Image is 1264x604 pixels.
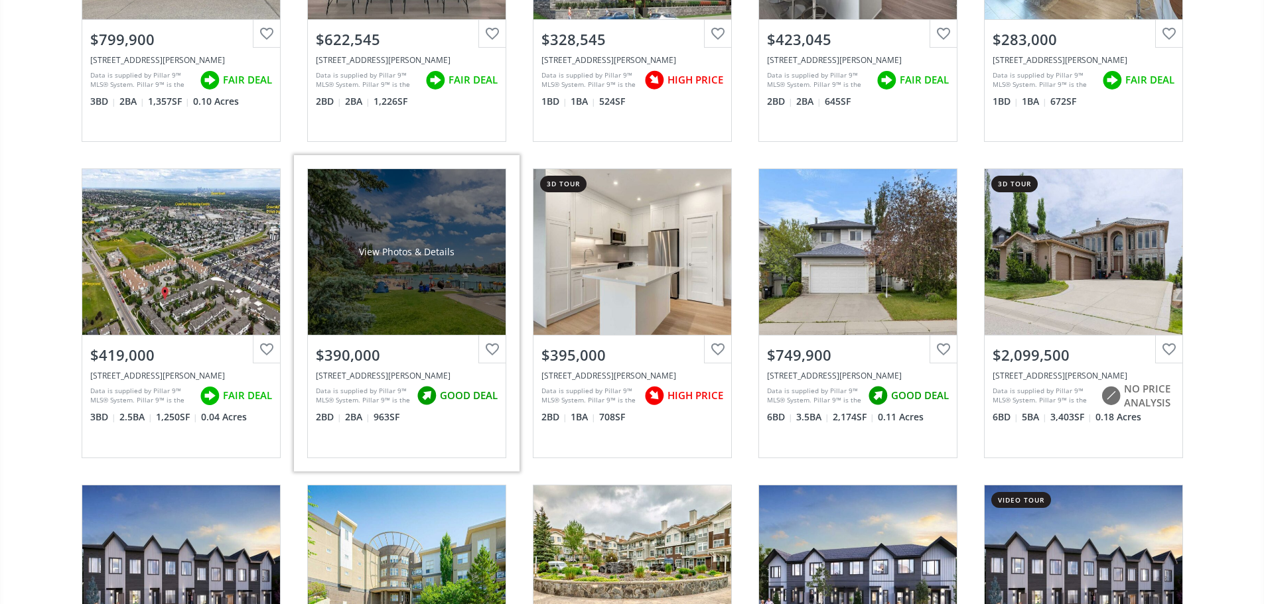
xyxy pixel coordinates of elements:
[1099,67,1125,93] img: rating icon
[316,70,419,90] div: Data is supplied by Pillar 9™ MLS® System. Pillar 9™ is the owner of the copyright in its MLS® Sy...
[541,29,723,50] div: $328,545
[90,386,193,406] div: Data is supplied by Pillar 9™ MLS® System. Pillar 9™ is the owner of the copyright in its MLS® Sy...
[90,345,272,365] div: $419,000
[90,29,272,50] div: $799,900
[767,370,949,381] div: 240 Arbour Ridge Way NW, Calgary, AB T3G 3V8
[767,29,949,50] div: $423,045
[900,73,949,87] span: FAIR DEAL
[90,54,272,66] div: 207 Arbour Butte Road NW, Calgary, AB T3G 4L7
[571,95,596,108] span: 1 BA
[90,410,116,424] span: 3 BD
[541,345,723,365] div: $395,000
[767,410,793,424] span: 6 BD
[993,95,1018,108] span: 1 BD
[993,370,1174,381] div: 99 Arbour Vista Road NW, Calgary, AB T3G 5G3
[993,410,1018,424] span: 6 BD
[971,155,1196,471] a: 3d tour$2,099,500[STREET_ADDRESS][PERSON_NAME]Data is supplied by Pillar 9™ MLS® System. Pillar 9...
[878,410,924,424] span: 0.11 Acres
[641,383,667,409] img: rating icon
[541,70,638,90] div: Data is supplied by Pillar 9™ MLS® System. Pillar 9™ is the owner of the copyright in its MLS® Sy...
[294,155,520,471] a: View Photos & Details$390,000[STREET_ADDRESS][PERSON_NAME]Data is supplied by Pillar 9™ MLS® Syst...
[1124,382,1174,410] span: NO PRICE ANALYSIS
[541,95,567,108] span: 1 BD
[374,410,399,424] span: 963 SF
[865,383,891,409] img: rating icon
[796,410,829,424] span: 3.5 BA
[1022,410,1047,424] span: 5 BA
[571,410,596,424] span: 1 BA
[993,70,1095,90] div: Data is supplied by Pillar 9™ MLS® System. Pillar 9™ is the owner of the copyright in its MLS® Sy...
[767,345,949,365] div: $749,900
[223,73,272,87] span: FAIR DEAL
[891,389,949,402] span: GOOD DEAL
[1125,73,1174,87] span: FAIR DEAL
[119,95,145,108] span: 2 BA
[767,70,870,90] div: Data is supplied by Pillar 9™ MLS® System. Pillar 9™ is the owner of the copyright in its MLS® Sy...
[1097,383,1124,409] img: rating icon
[1050,95,1076,108] span: 672 SF
[767,95,793,108] span: 2 BD
[193,95,239,108] span: 0.10 Acres
[223,389,272,402] span: FAIR DEAL
[667,73,723,87] span: HIGH PRICE
[833,410,875,424] span: 2,174 SF
[449,73,498,87] span: FAIR DEAL
[796,95,821,108] span: 2 BA
[541,386,638,406] div: Data is supplied by Pillar 9™ MLS® System. Pillar 9™ is the owner of the copyright in its MLS® Sy...
[90,370,272,381] div: 950 Arbour Lake Road NW #401, Calgary, AB T3G5B3
[667,389,723,402] span: HIGH PRICE
[201,410,247,424] span: 0.04 Acres
[90,70,193,90] div: Data is supplied by Pillar 9™ MLS® System. Pillar 9™ is the owner of the copyright in its MLS® Sy...
[440,389,498,402] span: GOOD DEAL
[541,410,567,424] span: 2 BD
[1050,410,1092,424] span: 3,403 SF
[993,345,1174,365] div: $2,099,500
[413,383,440,409] img: rating icon
[767,386,861,406] div: Data is supplied by Pillar 9™ MLS® System. Pillar 9™ is the owner of the copyright in its MLS® Sy...
[119,410,153,424] span: 2.5 BA
[68,155,294,471] a: $419,000[STREET_ADDRESS][PERSON_NAME]Data is supplied by Pillar 9™ MLS® System. Pillar 9™ is the ...
[599,410,625,424] span: 708 SF
[993,54,1174,66] div: 950 Arbour Lake Road NW #2115, Calgary, AB T3G 5B3
[1095,410,1141,424] span: 0.18 Acres
[520,155,745,471] a: 3d tour$395,000[STREET_ADDRESS][PERSON_NAME]Data is supplied by Pillar 9™ MLS® System. Pillar 9™ ...
[345,410,370,424] span: 2 BA
[993,386,1094,406] div: Data is supplied by Pillar 9™ MLS® System. Pillar 9™ is the owner of the copyright in its MLS® Sy...
[316,386,410,406] div: Data is supplied by Pillar 9™ MLS® System. Pillar 9™ is the owner of the copyright in its MLS® Sy...
[196,383,223,409] img: rating icon
[767,54,949,66] div: 63 Arbour Lake Court NW #1418, Calgary, AB X0X 0X0
[148,95,190,108] span: 1,357 SF
[422,67,449,93] img: rating icon
[599,95,625,108] span: 524 SF
[156,410,198,424] span: 1,250 SF
[90,95,116,108] span: 3 BD
[1022,95,1047,108] span: 1 BA
[641,67,667,93] img: rating icon
[993,29,1174,50] div: $283,000
[873,67,900,93] img: rating icon
[541,54,723,66] div: 63 Arbour Lake Court NW #1202, Calgary, AB X0X 0X0
[745,155,971,471] a: $749,900[STREET_ADDRESS][PERSON_NAME]Data is supplied by Pillar 9™ MLS® System. Pillar 9™ is the ...
[196,67,223,93] img: rating icon
[316,410,342,424] span: 2 BD
[316,345,498,365] div: $390,000
[374,95,407,108] span: 1,226 SF
[316,370,498,381] div: 1010 Arbour Lake Road NW #1206, Calgary, AB T3G 4Y8
[345,95,370,108] span: 2 BA
[316,54,498,66] div: 63 Arbour Lake Court NW #1110, Calgary, AB X0X 0X0
[359,245,455,259] div: View Photos & Details
[825,95,851,108] span: 645 SF
[316,95,342,108] span: 2 BD
[541,370,723,381] div: 81 Arbour Lake View NW #1203, Calgary, AB T3G 0H4
[316,29,498,50] div: $622,545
